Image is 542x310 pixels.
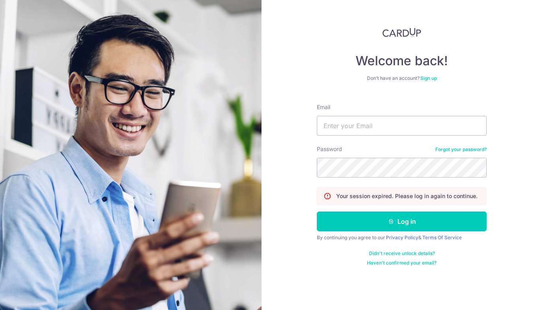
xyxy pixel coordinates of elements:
a: Privacy Policy [386,234,418,240]
label: Password [317,145,342,153]
a: Sign up [420,75,437,81]
a: Didn't receive unlock details? [369,250,435,257]
label: Email [317,103,330,111]
h4: Welcome back! [317,53,487,69]
a: Terms Of Service [422,234,462,240]
a: Haven't confirmed your email? [367,260,437,266]
input: Enter your Email [317,116,487,136]
div: By continuing you agree to our & [317,234,487,241]
img: CardUp Logo [382,28,421,37]
p: Your session expired. Please log in again to continue. [336,192,478,200]
div: Don’t have an account? [317,75,487,81]
a: Forgot your password? [435,146,487,153]
button: Log in [317,212,487,231]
